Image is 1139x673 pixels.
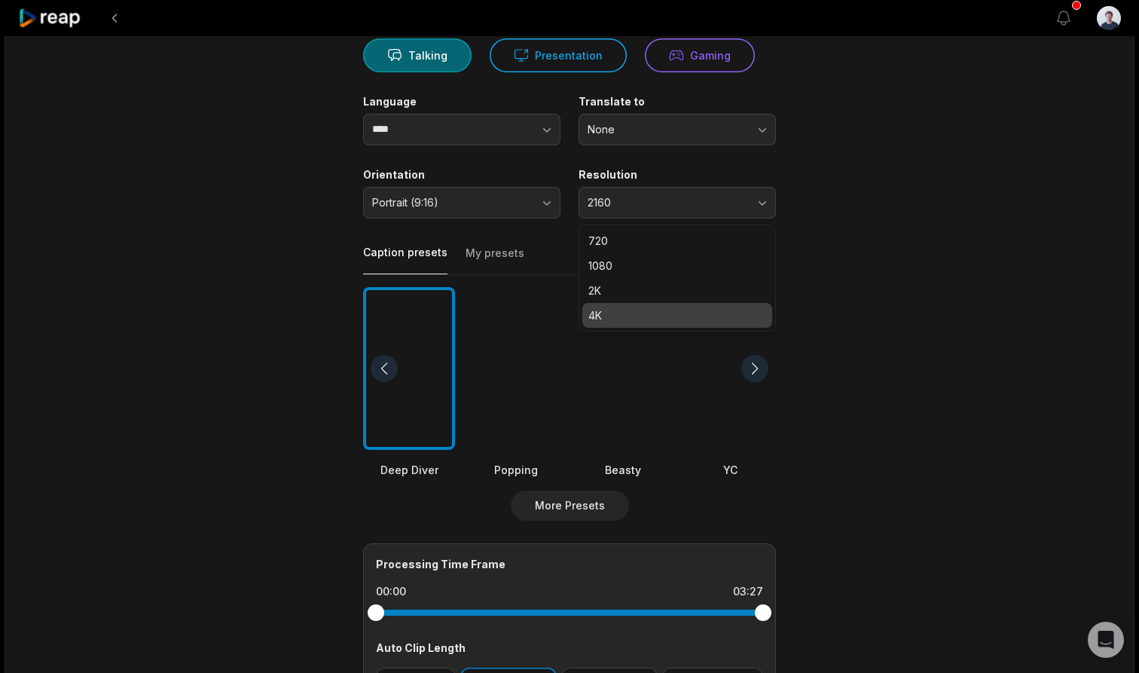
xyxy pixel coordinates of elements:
p: 720 [588,233,766,249]
div: 00:00 [376,584,406,599]
div: Open Intercom Messenger [1088,622,1124,658]
label: Orientation [363,168,560,182]
button: My presets [466,246,524,274]
div: 2160 [579,225,776,332]
div: YC [684,462,776,478]
p: 1080 [588,258,766,274]
div: 03:27 [733,584,763,599]
button: Presentation [490,38,627,72]
span: 2160 [588,196,746,210]
button: Gaming [645,38,755,72]
div: Processing Time Frame [376,556,763,572]
div: Popping [470,462,562,478]
span: Portrait (9:16) [372,196,530,210]
div: Beasty [577,462,669,478]
span: None [588,123,746,136]
button: 2160 [579,187,776,219]
div: Deep Diver [363,462,455,478]
button: Caption presets [363,245,447,274]
button: None [579,114,776,145]
p: 2K [588,283,766,298]
button: Portrait (9:16) [363,187,560,219]
div: Auto Clip Length [376,640,763,656]
label: Translate to [579,95,776,109]
p: 4K [588,307,766,323]
button: Talking [363,38,472,72]
label: Resolution [579,168,776,182]
label: Language [363,95,560,109]
button: More Presets [511,491,629,521]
